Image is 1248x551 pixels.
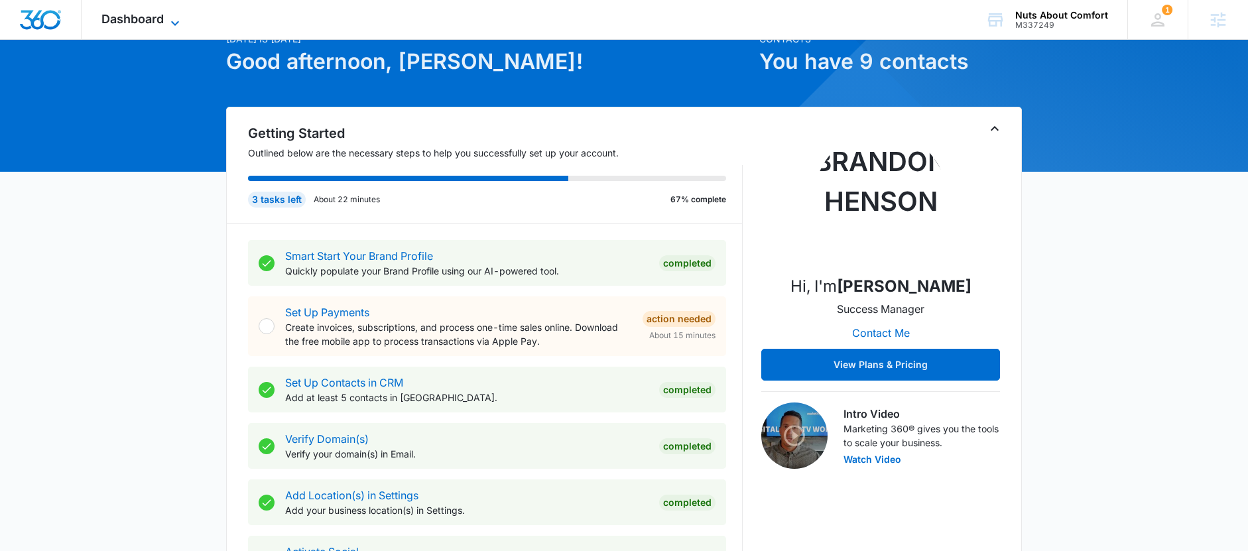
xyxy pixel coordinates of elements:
[837,276,971,296] strong: [PERSON_NAME]
[1015,21,1108,30] div: account id
[1015,10,1108,21] div: account name
[285,489,418,502] a: Add Location(s) in Settings
[659,495,716,511] div: Completed
[839,317,923,349] button: Contact Me
[285,376,403,389] a: Set Up Contacts in CRM
[761,349,1000,381] button: View Plans & Pricing
[21,21,32,32] img: logo_orange.svg
[248,192,306,208] div: 3 tasks left
[659,255,716,271] div: Completed
[285,391,649,404] p: Add at least 5 contacts in [GEOGRAPHIC_DATA].
[248,123,743,143] h2: Getting Started
[285,503,649,517] p: Add your business location(s) in Settings.
[285,306,369,319] a: Set Up Payments
[843,422,1000,450] p: Marketing 360® gives you the tools to scale your business.
[285,447,649,461] p: Verify your domain(s) in Email.
[843,406,1000,422] h3: Intro Video
[285,432,369,446] a: Verify Domain(s)
[670,194,726,206] p: 67% complete
[761,402,828,469] img: Intro Video
[37,21,65,32] div: v 4.0.25
[1162,5,1172,15] span: 1
[790,275,971,298] p: Hi, I'm
[285,320,632,348] p: Create invoices, subscriptions, and process one-time sales online. Download the free mobile app t...
[649,330,716,341] span: About 15 minutes
[147,78,223,87] div: Keywords by Traffic
[34,34,146,45] div: Domain: [DOMAIN_NAME]
[132,77,143,88] img: tab_keywords_by_traffic_grey.svg
[101,12,164,26] span: Dashboard
[50,78,119,87] div: Domain Overview
[285,249,433,263] a: Smart Start Your Brand Profile
[226,46,751,78] h1: Good afternoon, [PERSON_NAME]!
[759,46,1022,78] h1: You have 9 contacts
[814,131,947,264] img: Brandon Henson
[314,194,380,206] p: About 22 minutes
[643,311,716,327] div: Action Needed
[1162,5,1172,15] div: notifications count
[21,34,32,45] img: website_grey.svg
[285,264,649,278] p: Quickly populate your Brand Profile using our AI-powered tool.
[36,77,46,88] img: tab_domain_overview_orange.svg
[659,382,716,398] div: Completed
[987,121,1003,137] button: Toggle Collapse
[843,455,901,464] button: Watch Video
[837,301,924,317] p: Success Manager
[659,438,716,454] div: Completed
[248,146,743,160] p: Outlined below are the necessary steps to help you successfully set up your account.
